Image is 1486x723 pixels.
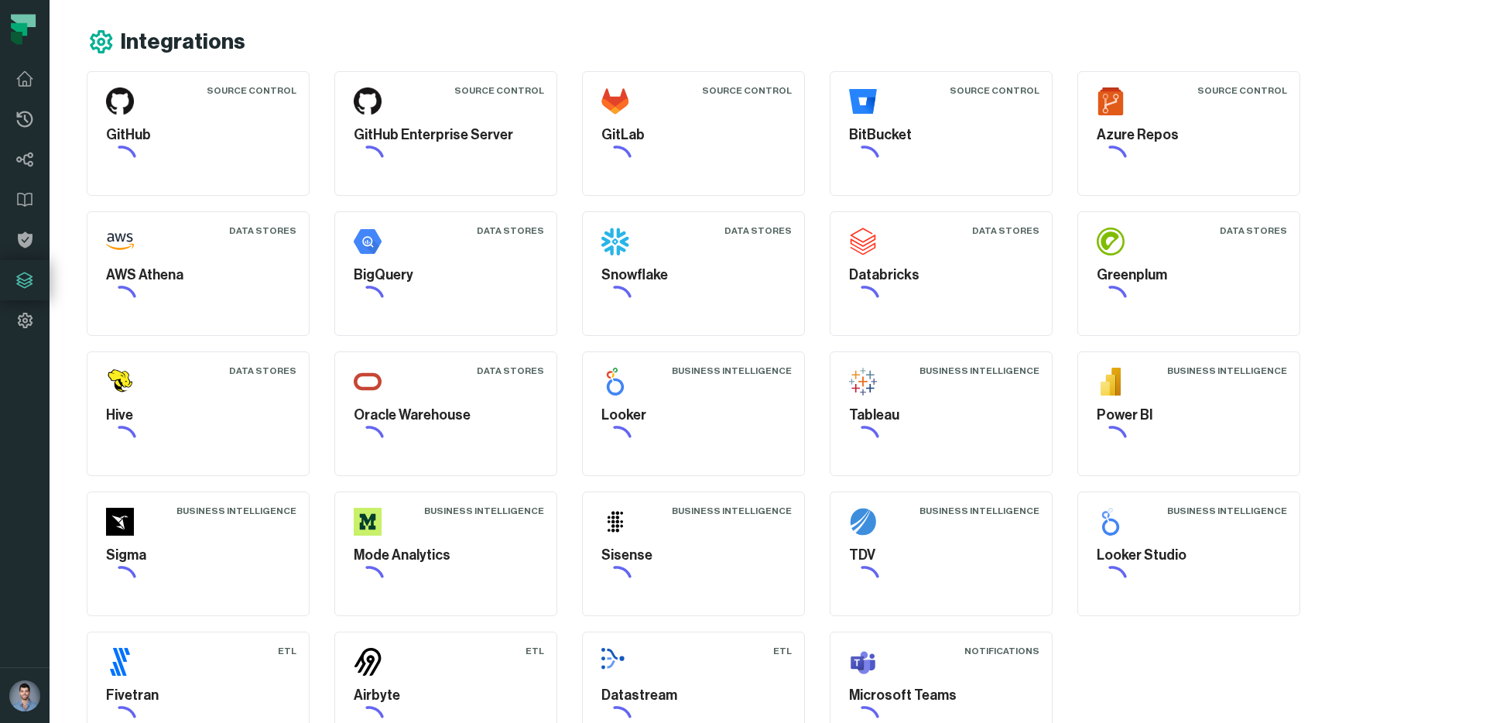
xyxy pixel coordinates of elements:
[601,265,786,286] h5: Snowflake
[849,87,877,115] img: BitBucket
[454,84,544,97] div: Source Control
[477,224,544,237] div: Data Stores
[106,228,134,255] img: AWS Athena
[1197,84,1287,97] div: Source Control
[278,645,296,657] div: ETL
[702,84,792,97] div: Source Control
[229,224,296,237] div: Data Stores
[849,648,877,676] img: Microsoft Teams
[601,545,786,566] h5: Sisense
[9,680,40,711] img: avatar of Ori Machlis
[106,545,290,566] h5: Sigma
[849,265,1033,286] h5: Databricks
[354,405,538,426] h5: Oracle Warehouse
[724,224,792,237] div: Data Stores
[849,405,1033,426] h5: Tableau
[354,685,538,706] h5: Airbyte
[1097,405,1281,426] h5: Power BI
[849,508,877,536] img: TDV
[1097,508,1125,536] img: Looker Studio
[106,125,290,146] h5: GitHub
[354,545,538,566] h5: Mode Analytics
[354,265,538,286] h5: BigQuery
[601,648,629,676] img: Datastream
[106,508,134,536] img: Sigma
[1097,87,1125,115] img: Azure Repos
[176,505,296,517] div: Business Intelligence
[354,368,382,396] img: Oracle Warehouse
[106,685,290,706] h5: Fivetran
[1097,545,1281,566] h5: Looker Studio
[773,645,792,657] div: ETL
[849,228,877,255] img: Databricks
[424,505,544,517] div: Business Intelligence
[849,545,1033,566] h5: TDV
[1220,224,1287,237] div: Data Stores
[106,368,134,396] img: Hive
[601,508,629,536] img: Sisense
[354,648,382,676] img: Airbyte
[601,405,786,426] h5: Looker
[601,228,629,255] img: Snowflake
[601,125,786,146] h5: GitLab
[601,685,786,706] h5: Datastream
[672,365,792,377] div: Business Intelligence
[207,84,296,97] div: Source Control
[106,265,290,286] h5: AWS Athena
[950,84,1039,97] div: Source Control
[672,505,792,517] div: Business Intelligence
[106,648,134,676] img: Fivetran
[1097,125,1281,146] h5: Azure Repos
[849,125,1033,146] h5: BitBucket
[1097,265,1281,286] h5: Greenplum
[919,505,1039,517] div: Business Intelligence
[849,685,1033,706] h5: Microsoft Teams
[106,405,290,426] h5: Hive
[354,87,382,115] img: GitHub Enterprise Server
[229,365,296,377] div: Data Stores
[354,508,382,536] img: Mode Analytics
[354,228,382,255] img: BigQuery
[919,365,1039,377] div: Business Intelligence
[106,87,134,115] img: GitHub
[849,368,877,396] img: Tableau
[964,645,1039,657] div: Notifications
[1167,365,1287,377] div: Business Intelligence
[1097,368,1125,396] img: Power BI
[601,368,629,396] img: Looker
[972,224,1039,237] div: Data Stores
[477,365,544,377] div: Data Stores
[1167,505,1287,517] div: Business Intelligence
[121,29,245,56] h1: Integrations
[526,645,544,657] div: ETL
[1097,228,1125,255] img: Greenplum
[354,125,538,146] h5: GitHub Enterprise Server
[601,87,629,115] img: GitLab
